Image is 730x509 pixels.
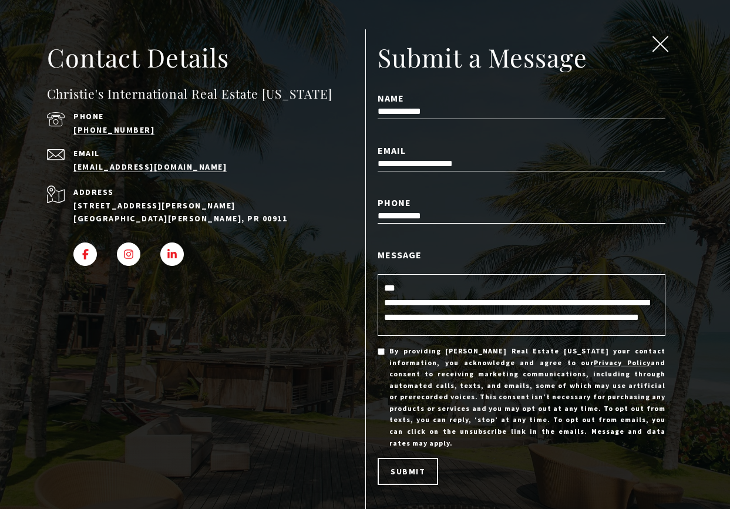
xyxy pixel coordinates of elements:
[594,358,651,367] a: Privacy Policy - open in a new tab
[378,348,385,355] input: By providing [PERSON_NAME] Real Estate [US_STATE] your contact information, you acknowledge and a...
[48,55,146,67] span: [PHONE_NUMBER]
[47,41,365,74] h2: Contact Details
[391,466,425,477] span: Submit
[15,72,167,95] span: I agree to be contacted by [PERSON_NAME] International Real Estate PR via text, call & email. To ...
[378,247,665,262] label: Message
[73,124,154,135] a: call (939) 337-3000
[378,90,665,106] label: Name
[73,242,97,266] a: FACEBOOK - open in a new tab
[378,41,665,74] h2: Submit a Message
[117,242,140,266] a: INSTAGRAM - open in a new tab
[12,38,170,46] div: Call or text [DATE], we are here to help!
[73,112,333,120] p: Phone
[378,458,438,485] button: Submit
[12,26,170,35] div: Do you have questions?
[73,186,333,198] p: Address
[73,149,333,157] p: Email
[389,345,665,449] span: By providing [PERSON_NAME] Real Estate [US_STATE] your contact information, you acknowledge and a...
[73,161,227,172] a: send an email to admin@cirepr.com
[47,85,365,103] h4: Christie's International Real Estate [US_STATE]
[649,36,671,56] button: close modal
[378,143,665,158] label: Email
[73,199,333,225] p: [STREET_ADDRESS][PERSON_NAME] [GEOGRAPHIC_DATA][PERSON_NAME], PR 00911
[378,195,665,210] label: Phone
[160,242,184,266] a: LINKEDIN - open in a new tab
